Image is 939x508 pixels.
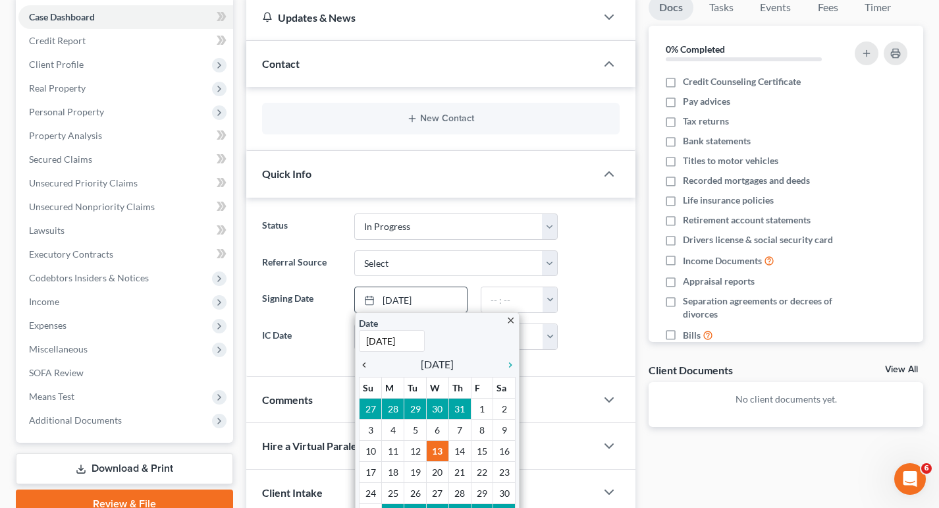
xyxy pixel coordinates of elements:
[493,441,516,462] td: 16
[18,148,233,171] a: Secured Claims
[262,439,370,452] span: Hire a Virtual Paralegal
[506,316,516,325] i: close
[404,462,427,483] td: 19
[448,420,471,441] td: 7
[426,441,448,462] td: 13
[29,82,86,94] span: Real Property
[359,356,376,372] a: chevron_left
[29,272,149,283] span: Codebtors Insiders & Notices
[360,441,382,462] td: 10
[255,213,348,240] label: Status
[471,420,493,441] td: 8
[359,330,425,352] input: 1/1/2013
[18,124,233,148] a: Property Analysis
[493,378,516,399] th: Sa
[894,463,926,495] iframe: Intercom live chat
[498,360,516,370] i: chevron_right
[262,167,311,180] span: Quick Info
[404,420,427,441] td: 5
[262,393,313,406] span: Comments
[471,378,493,399] th: F
[16,453,233,484] a: Download & Print
[382,441,404,462] td: 11
[29,201,155,212] span: Unsecured Nonpriority Claims
[481,287,543,312] input: -- : --
[29,414,122,426] span: Additional Documents
[255,324,348,350] label: IC Date
[493,399,516,420] td: 2
[404,378,427,399] th: Tu
[18,171,233,195] a: Unsecured Priority Claims
[18,242,233,266] a: Executory Contracts
[404,399,427,420] td: 29
[262,486,323,499] span: Client Intake
[683,254,762,268] span: Income Documents
[683,134,751,148] span: Bank statements
[683,275,755,288] span: Appraisal reports
[493,462,516,483] td: 23
[421,356,454,372] span: [DATE]
[659,393,913,406] p: No client documents yet.
[448,462,471,483] td: 21
[885,365,918,374] a: View All
[360,462,382,483] td: 17
[448,483,471,504] td: 28
[29,367,84,378] span: SOFA Review
[426,378,448,399] th: W
[359,316,378,330] label: Date
[255,250,348,277] label: Referral Source
[382,462,404,483] td: 18
[29,391,74,402] span: Means Test
[29,320,67,331] span: Expenses
[18,29,233,53] a: Credit Report
[262,57,300,70] span: Contact
[471,441,493,462] td: 15
[426,420,448,441] td: 6
[683,329,701,342] span: Bills
[448,378,471,399] th: Th
[18,361,233,385] a: SOFA Review
[18,195,233,219] a: Unsecured Nonpriority Claims
[506,312,516,327] a: close
[426,399,448,420] td: 30
[382,420,404,441] td: 4
[683,295,844,321] span: Separation agreements or decrees of divorces
[360,483,382,504] td: 24
[683,154,778,167] span: Titles to motor vehicles
[426,483,448,504] td: 27
[649,363,733,377] div: Client Documents
[29,106,104,117] span: Personal Property
[471,399,493,420] td: 1
[666,43,725,55] strong: 0% Completed
[29,296,59,307] span: Income
[683,115,729,128] span: Tax returns
[355,287,467,312] a: [DATE]
[18,5,233,29] a: Case Dashboard
[360,399,382,420] td: 27
[471,462,493,483] td: 22
[448,399,471,420] td: 31
[29,343,88,354] span: Miscellaneous
[255,287,348,313] label: Signing Date
[404,441,427,462] td: 12
[471,483,493,504] td: 29
[29,59,84,70] span: Client Profile
[360,378,382,399] th: Su
[382,483,404,504] td: 25
[360,420,382,441] td: 3
[262,11,581,24] div: Updates & News
[29,248,113,260] span: Executory Contracts
[382,399,404,420] td: 28
[404,483,427,504] td: 26
[493,420,516,441] td: 9
[382,378,404,399] th: M
[683,233,833,246] span: Drivers license & social security card
[683,174,810,187] span: Recorded mortgages and deeds
[29,130,102,141] span: Property Analysis
[426,462,448,483] td: 20
[273,113,610,124] button: New Contact
[29,11,95,22] span: Case Dashboard
[359,360,376,370] i: chevron_left
[493,483,516,504] td: 30
[498,356,516,372] a: chevron_right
